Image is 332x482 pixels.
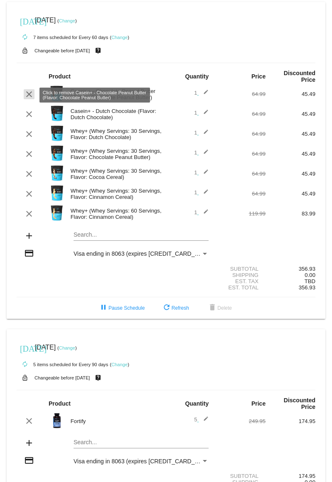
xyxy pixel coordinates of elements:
mat-icon: delete [207,303,217,313]
strong: Product [49,400,71,407]
small: 5 items scheduled for Every 90 days [17,362,108,367]
mat-select: Payment Method [74,250,209,257]
mat-icon: edit [199,89,209,99]
div: 45.49 [266,91,315,97]
small: Changeable before [DATE] [34,375,90,380]
div: 45.49 [266,131,315,137]
mat-icon: lock_open [20,45,30,56]
span: 1 [194,169,209,176]
div: Whey+ (Whey Servings: 30 Servings, Flavor: Cocoa Cereal) [66,168,166,180]
span: 1 [194,209,209,215]
mat-icon: autorenew [20,32,30,42]
img: Image-1-Carousel-Whey-2lb-Cin-Cereal-no-badge-Transp.png [49,185,65,201]
small: ( ) [57,18,77,23]
small: 7 items scheduled for Every 60 days [17,35,108,40]
mat-icon: edit [199,209,209,219]
mat-icon: autorenew [20,360,30,369]
span: Delete [207,305,232,311]
small: ( ) [110,35,129,40]
span: Refresh [162,305,189,311]
small: ( ) [110,362,129,367]
mat-icon: clear [24,209,34,219]
div: 64.99 [216,111,266,117]
button: Pause Schedule [92,301,151,316]
strong: Discounted Price [284,397,315,410]
div: Est. Tax [216,278,266,284]
div: 64.99 [216,131,266,137]
input: Search... [74,439,209,446]
a: Change [59,345,75,350]
span: Pause Schedule [98,305,145,311]
mat-icon: credit_card [24,455,34,465]
strong: Discounted Price [284,70,315,83]
div: 249.95 [216,418,266,424]
span: 1 [194,189,209,196]
div: 174.95 [266,418,315,424]
a: Change [59,18,75,23]
mat-icon: clear [24,416,34,426]
img: Image-1-Carousel-Casein-SC-Roman-Berezecky.png [49,85,65,102]
div: Casein+ - Dutch Chocolate (Flavor: Dutch Chocolate) [66,108,166,120]
small: Changeable before [DATE] [34,48,90,53]
div: 45.49 [266,171,315,177]
div: 64.99 [216,151,266,157]
mat-icon: edit [199,189,209,199]
mat-icon: edit [199,149,209,159]
div: 45.49 [266,191,315,197]
mat-icon: credit_card [24,248,34,258]
div: Whey+ (Whey Servings: 60 Servings, Flavor: Cinnamon Cereal) [66,208,166,220]
div: Fortify [66,418,166,424]
div: Casein+ - Chocolate Peanut Butter (Flavor: Chocolate Peanut Butter) [66,88,166,100]
mat-icon: clear [24,169,34,179]
small: ( ) [57,345,77,350]
span: Visa ending in 8063 (expires [CREDIT_CARD_DATA]) [74,458,213,465]
strong: Quantity [185,400,209,407]
mat-icon: live_help [93,372,103,383]
mat-icon: pause [98,303,108,313]
mat-icon: edit [199,129,209,139]
mat-icon: edit [199,416,209,426]
div: 64.99 [216,171,266,177]
div: 83.99 [266,210,315,217]
div: Subtotal [216,266,266,272]
span: 356.93 [299,284,315,291]
div: 45.49 [266,111,315,117]
mat-icon: clear [24,189,34,199]
mat-icon: clear [24,89,34,99]
mat-icon: live_help [93,45,103,56]
span: 1 [194,149,209,156]
mat-icon: edit [199,169,209,179]
img: Image-1-Carousel-Whey-5lb-Cin-Cereal-Roman-Berezecky.png [49,205,65,221]
mat-icon: [DATE] [20,16,30,26]
a: Change [111,35,128,40]
div: Subtotal [216,473,266,479]
span: 1 [194,110,209,116]
div: 45.49 [266,151,315,157]
mat-icon: lock_open [20,372,30,383]
img: Image-1-Carousel-Whey-2lb-CPB-1000x1000-NEWEST.png [49,145,65,161]
strong: Price [251,400,266,407]
input: Search... [74,232,209,238]
button: Delete [201,301,239,316]
div: 119.99 [216,210,266,217]
img: Image-1-Carousel-Fortify-Transp.png [49,412,65,429]
div: 356.93 [266,266,315,272]
button: Refresh [155,301,196,316]
a: Change [111,362,128,367]
div: Whey+ (Whey Servings: 30 Servings, Flavor: Cinnamon Cereal) [66,188,166,200]
span: 1 [194,130,209,136]
mat-select: Payment Method [74,458,209,465]
img: Image-1-Carousel-Whey-2lb-Cocoa-Cereal-no-badge-Transp.png [49,165,65,181]
mat-icon: add [24,231,34,241]
mat-icon: clear [24,149,34,159]
div: 64.99 [216,91,266,97]
div: 64.99 [216,191,266,197]
div: Whey+ (Whey Servings: 30 Servings, Flavor: Chocolate Peanut Butter) [66,148,166,160]
mat-icon: [DATE] [20,343,30,353]
div: Est. Total [216,284,266,291]
img: Image-1-Carousel-Casein-Chocolate.png [49,105,65,122]
mat-icon: add [24,438,34,448]
strong: Quantity [185,73,209,80]
span: TBD [305,278,315,284]
span: Visa ending in 8063 (expires [CREDIT_CARD_DATA]) [74,250,213,257]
